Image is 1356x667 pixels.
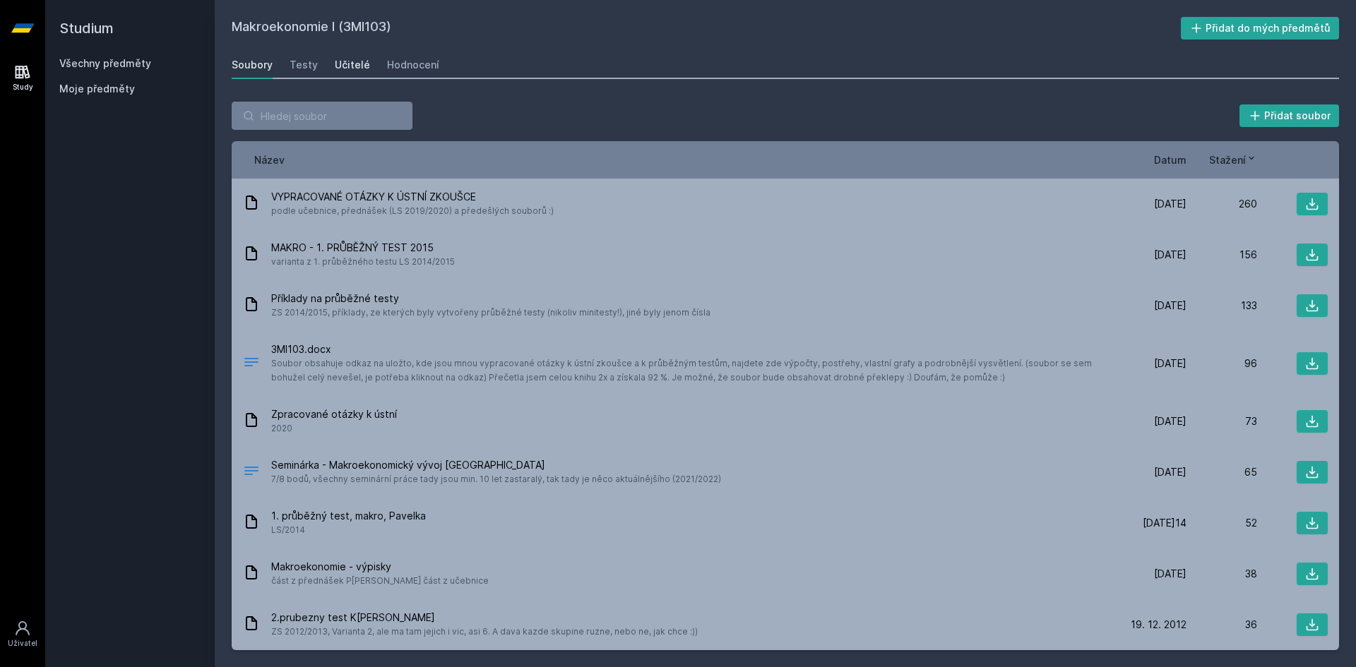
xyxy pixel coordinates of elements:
button: Stažení [1209,152,1257,167]
span: [DATE] [1154,465,1186,479]
div: Uživatel [8,638,37,649]
span: 2.prubezny test K[PERSON_NAME] [271,611,698,625]
div: Study [13,82,33,92]
div: Soubory [232,58,273,72]
a: Učitelé [335,51,370,79]
span: MAKRO - 1. PRŮBĚŽNÝ TEST 2015 [271,241,455,255]
div: Učitelé [335,58,370,72]
div: 38 [1186,567,1257,581]
span: Stažení [1209,152,1246,167]
span: Seminárka - Makroekonomický vývoj [GEOGRAPHIC_DATA] [271,458,721,472]
input: Hledej soubor [232,102,412,130]
div: .DOCX [243,462,260,483]
div: 36 [1186,618,1257,632]
div: DOCX [243,354,260,374]
span: část z přednášek P[PERSON_NAME] část z učebnice [271,574,489,588]
span: [DATE] [1154,248,1186,262]
div: Hodnocení [387,58,439,72]
span: ZS 2012/2013, Varianta 2, ale ma tam jejich i vic, asi 6. A dava kazde skupine ruzne, nebo ne, ja... [271,625,698,639]
div: 133 [1186,299,1257,313]
div: Testy [290,58,318,72]
a: Uživatel [3,613,42,656]
span: [DATE] [1154,414,1186,428]
span: LS/2014 [271,523,426,537]
span: Příklady na průběžné testy [271,292,710,306]
span: [DATE]14 [1143,516,1186,530]
span: ZS 2014/2015, příklady, ze kterých byly vytvořeny průběžné testy (nikoliv minitesty!), jiné byly ... [271,306,710,320]
button: Přidat do mých předmětů [1181,17,1340,40]
span: [DATE] [1154,299,1186,313]
button: Název [254,152,285,167]
div: 52 [1186,516,1257,530]
div: 156 [1186,248,1257,262]
div: 96 [1186,356,1257,371]
div: 260 [1186,197,1257,211]
a: Study [3,56,42,100]
span: varianta z 1. průběžného testu LS 2014/2015 [271,255,455,269]
a: Všechny předměty [59,57,151,69]
a: Soubory [232,51,273,79]
span: [DATE] [1154,567,1186,581]
span: 7/8 bodů, všechny seminární práce tady jsou min. 10 let zastaralý, tak tady je něco aktuálnějšího... [271,472,721,486]
span: [DATE] [1154,197,1186,211]
span: 1. průběžný test, makro, Pavelka [271,509,426,523]
span: VYPRACOVANÉ OTÁZKY K ÚSTNÍ ZKOUŠCE [271,190,554,204]
span: 2020 [271,421,397,435]
button: Datum [1154,152,1186,167]
span: Zpracované otázky k ústní [271,407,397,421]
span: Soubor obsahuje odkaz na uložto, kde jsou mnou vypracované otázky k ústní zkoušce a k průběžným t... [271,356,1110,385]
button: Přidat soubor [1239,104,1340,127]
div: 65 [1186,465,1257,479]
span: Moje předměty [59,82,135,96]
div: 73 [1186,414,1257,428]
span: 3MI103.docx [271,342,1110,356]
a: Hodnocení [387,51,439,79]
span: Makroekonomie - výpisky [271,560,489,574]
a: Testy [290,51,318,79]
span: podle učebnice, přednášek (LS 2019/2020) a předešlých souborů :) [271,204,554,218]
span: [DATE] [1154,356,1186,371]
h2: Makroekonomie I (3MI103) [232,17,1181,40]
span: 19. 12. 2012 [1131,618,1186,632]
